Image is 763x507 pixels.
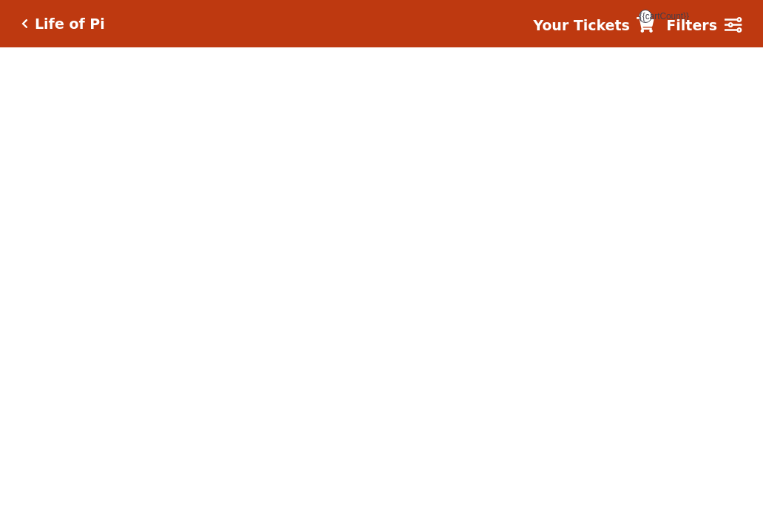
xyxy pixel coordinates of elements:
[639,10,652,23] span: {{cartCount}}
[666,15,742,36] a: Filters
[533,15,654,36] a: Your Tickets {{cartCount}}
[533,17,630,33] strong: Your Tickets
[21,19,28,29] a: Click here to go back to filters
[666,17,717,33] strong: Filters
[35,16,105,33] h5: Life of Pi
